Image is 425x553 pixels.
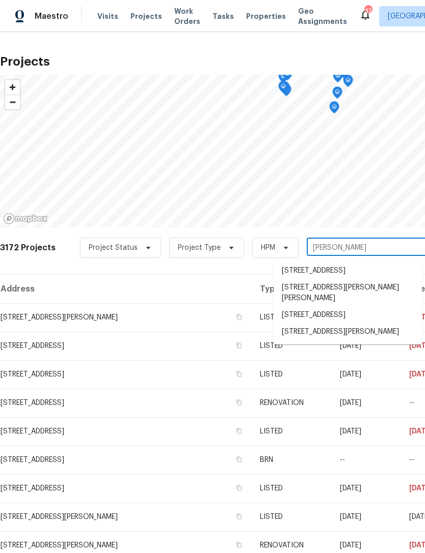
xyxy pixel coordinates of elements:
li: [STREET_ADDRESS][PERSON_NAME][PERSON_NAME] [274,279,422,307]
td: LISTED [252,417,332,446]
li: [STREET_ADDRESS] [274,307,422,324]
td: [DATE] [332,474,401,503]
td: LISTED [252,474,332,503]
div: Map marker [333,70,343,86]
li: [STREET_ADDRESS] [274,263,422,279]
button: Copy Address [234,512,244,521]
td: LISTED [252,360,332,389]
span: Visits [97,11,118,21]
input: Search projects [307,240,423,256]
span: Project Type [178,243,221,253]
td: LISTED [252,303,332,332]
td: RENOVATION [252,389,332,417]
div: 37 [364,6,371,16]
td: LISTED [252,503,332,531]
button: Copy Address [234,483,244,492]
span: Geo Assignments [298,6,347,26]
button: Zoom in [5,80,20,95]
td: LISTED [252,332,332,360]
button: Zoom out [5,95,20,109]
span: Properties [246,11,286,21]
span: Tasks [213,13,234,20]
div: Map marker [282,68,293,84]
a: Mapbox homepage [3,213,48,224]
th: Type [252,275,332,303]
div: Map marker [278,71,288,86]
td: [DATE] [332,360,401,389]
td: [DATE] [332,417,401,446]
li: [STREET_ADDRESS][PERSON_NAME] [274,324,422,340]
span: Project Status [89,243,138,253]
div: Map marker [278,81,288,97]
td: [DATE] [332,389,401,417]
button: Copy Address [234,369,244,379]
button: Copy Address [234,426,244,435]
div: Map marker [343,75,353,91]
td: -- [332,446,401,474]
button: Copy Address [234,455,244,464]
span: Projects [130,11,162,21]
span: Maestro [35,11,68,21]
div: Map marker [332,86,342,102]
button: Copy Address [234,312,244,322]
button: Copy Address [234,540,244,549]
div: Map marker [329,101,339,117]
td: [DATE] [332,503,401,531]
span: HPM [261,243,275,253]
td: BRN [252,446,332,474]
button: Copy Address [234,341,244,350]
button: Copy Address [234,398,244,407]
span: Work Orders [174,6,200,26]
